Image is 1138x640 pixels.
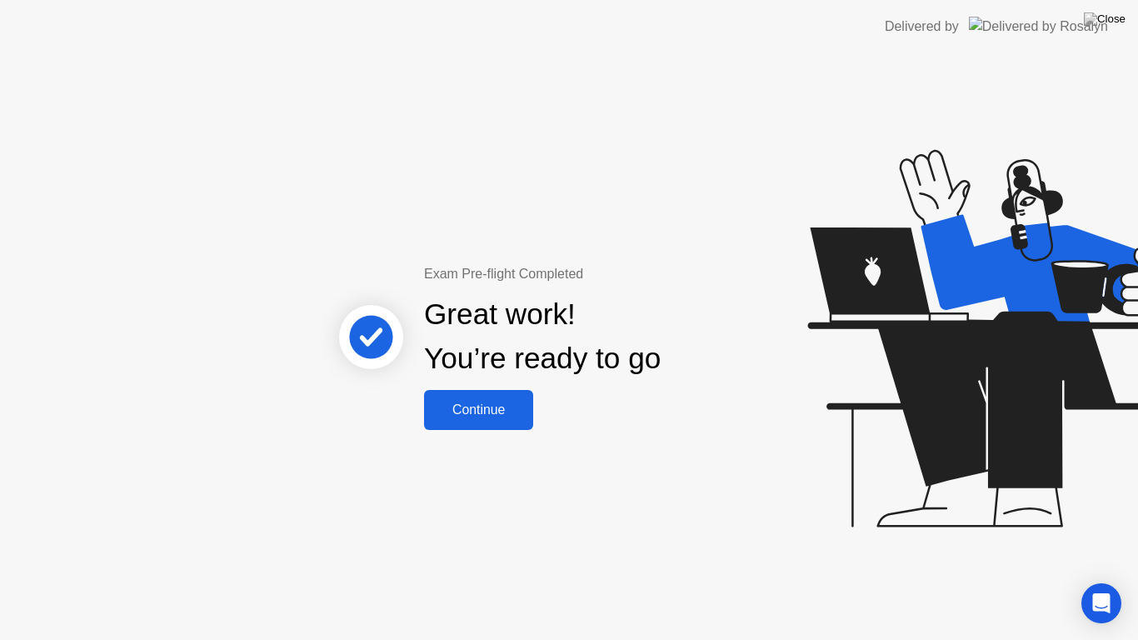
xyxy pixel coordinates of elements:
[424,292,661,381] div: Great work! You’re ready to go
[424,264,768,284] div: Exam Pre-flight Completed
[885,17,959,37] div: Delivered by
[969,17,1108,36] img: Delivered by Rosalyn
[1081,583,1121,623] div: Open Intercom Messenger
[424,390,533,430] button: Continue
[429,402,528,417] div: Continue
[1084,12,1126,26] img: Close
